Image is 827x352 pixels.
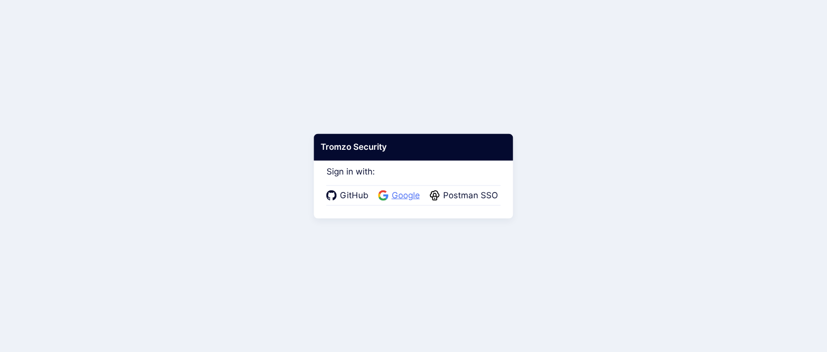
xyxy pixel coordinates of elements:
a: Google [378,189,423,202]
a: Postman SSO [430,189,501,202]
a: GitHub [327,189,372,202]
div: Sign in with: [327,153,501,206]
span: GitHub [337,189,372,202]
div: Tromzo Security [314,134,513,161]
span: Postman SSO [440,189,501,202]
span: Google [389,189,423,202]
